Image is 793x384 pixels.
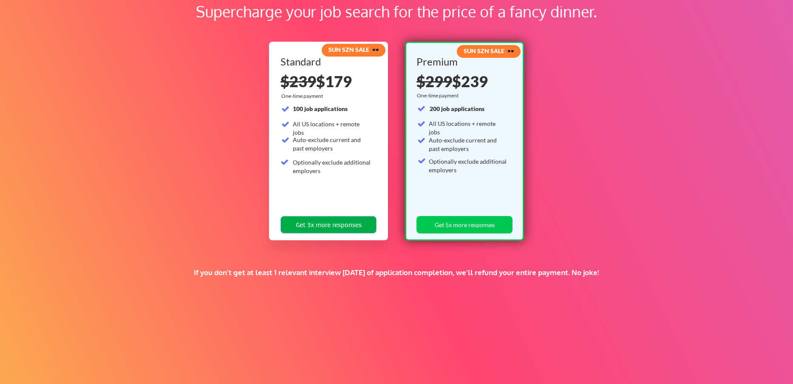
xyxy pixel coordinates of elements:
[429,119,507,136] div: All US locations + remote jobs
[293,136,371,152] div: Auto-exclude current and past employers
[429,157,507,174] div: Optionally exclude additional employers
[416,74,510,89] div: $239
[430,105,484,112] strong: 200 job applications
[293,158,371,175] div: Optionally exclude additional employers
[147,268,646,277] div: If you don't get at least 1 relevant interview [DATE] of application completion, we'll refund you...
[280,216,377,233] button: Get 3x more responses
[416,57,510,67] div: Premium
[416,72,452,91] s: $299
[416,216,513,233] button: Get 5x more responses
[293,120,371,137] div: All US locations + remote jobs
[329,46,379,53] strong: SUN SZN SALE 🕶️
[429,136,507,153] div: Auto-exclude current and past employers
[280,74,377,89] div: $179
[464,47,514,54] strong: SUN SZN SALE 🕶️
[293,105,348,112] strong: 100 job applications
[417,92,461,99] div: One-time payment
[280,72,316,91] s: $239
[281,93,326,100] div: One-time payment
[280,57,374,67] div: Standard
